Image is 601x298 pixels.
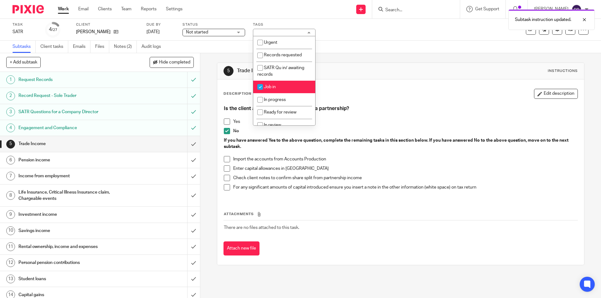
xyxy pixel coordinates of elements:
[233,128,577,134] p: No
[76,29,110,35] p: [PERSON_NAME]
[224,212,254,216] span: Attachments
[233,156,577,162] p: Import the accounts from Accounts Production
[146,22,175,27] label: Due by
[534,89,578,99] button: Edit description
[6,108,15,116] div: 3
[6,57,41,68] button: + Add subtask
[257,66,304,77] span: SATR Qu in/ awaiting records
[121,6,131,12] a: Team
[13,41,36,53] a: Subtasks
[6,172,15,180] div: 7
[98,6,112,12] a: Clients
[18,171,127,181] h1: Income from employment
[52,28,57,32] small: /27
[18,188,127,204] h1: Life Insurance, Critical Illness Insurance claim, Chargeable events
[18,107,127,117] h1: SATR Questions for a Company Director
[515,17,571,23] p: Subtask instruction updated.
[159,60,190,65] span: Hide completed
[18,75,127,84] h1: Request Records
[141,6,157,12] a: Reports
[264,85,276,89] span: Job in
[49,26,57,33] div: 4
[223,91,251,96] p: Description
[18,155,127,165] h1: Pension income
[6,75,15,84] div: 1
[548,68,578,73] div: Instructions
[237,68,414,74] h1: Trade Income
[76,22,139,27] label: Client
[40,41,68,53] a: Client tasks
[264,110,296,114] span: Ready for review
[18,123,127,133] h1: Engagement and Compliance
[253,22,316,27] label: Tags
[58,6,69,12] a: Work
[78,6,89,12] a: Email
[224,225,299,230] span: There are no files attached to this task.
[18,274,127,284] h1: Student loans
[146,30,160,34] span: [DATE]
[6,156,15,164] div: 6
[264,40,277,45] span: Urgent
[6,191,15,200] div: 8
[150,57,194,68] button: Hide completed
[18,210,127,219] h1: Investment income
[6,92,15,100] div: 2
[73,41,90,53] a: Emails
[95,41,109,53] a: Files
[141,41,166,53] a: Audit logs
[6,258,15,267] div: 12
[572,4,582,14] img: svg%3E
[233,175,577,181] p: Check client notes to confirm share split from partnership income
[18,91,127,100] h1: Record Request - Sole Trader
[233,119,577,125] p: Yes
[18,226,127,235] h1: Savings income
[6,275,15,283] div: 13
[233,184,577,190] p: For any significant amounts of capital introduced ensure you insert a note in the other informati...
[186,30,208,34] span: Not started
[18,139,127,149] h1: Trade Income
[18,242,127,251] h1: Rental ownership, income and expenses
[223,66,234,76] div: 5
[18,258,127,267] h1: Personal pension contributions
[13,22,38,27] label: Task
[264,53,302,57] span: Records requested
[6,242,15,251] div: 11
[264,98,286,102] span: In progress
[223,241,259,255] button: Attach new file
[166,6,182,12] a: Settings
[13,5,44,13] img: Pixie
[6,210,15,219] div: 9
[224,106,349,111] strong: Is the client a sole trader or partner in a partnership?
[224,138,569,149] strong: If you have answered Yes to the above question, complete the remaining tasks in this section belo...
[233,165,577,172] p: Enter capital allowances in [GEOGRAPHIC_DATA]
[6,124,15,132] div: 4
[6,226,15,235] div: 10
[264,123,281,127] span: In review
[13,29,38,35] div: SATR
[182,22,245,27] label: Status
[6,140,15,149] div: 5
[114,41,137,53] a: Notes (2)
